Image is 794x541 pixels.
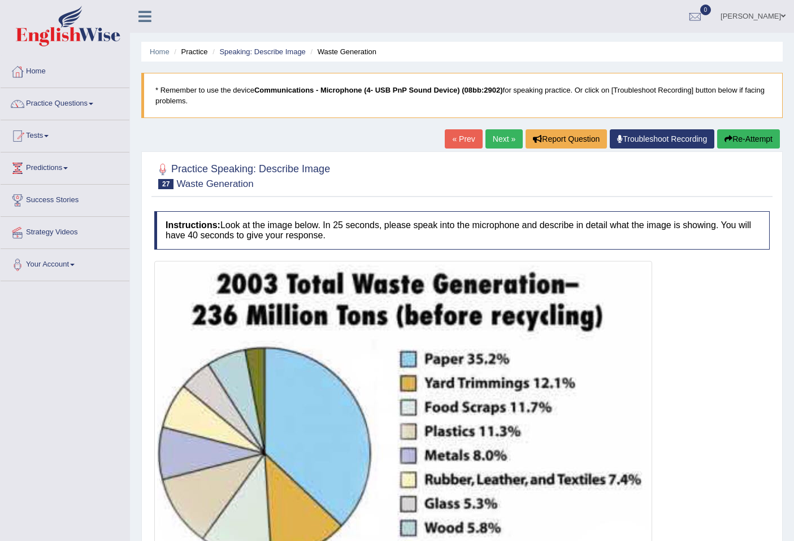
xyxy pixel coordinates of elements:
[717,129,780,149] button: Re-Attempt
[1,185,129,213] a: Success Stories
[154,211,770,249] h4: Look at the image below. In 25 seconds, please speak into the microphone and describe in detail w...
[171,46,207,57] li: Practice
[1,152,129,181] a: Predictions
[610,129,714,149] a: Troubleshoot Recording
[150,47,170,56] a: Home
[1,56,129,84] a: Home
[700,5,711,15] span: 0
[254,86,503,94] b: Communications - Microphone (4- USB PnP Sound Device) (08bb:2902)
[1,249,129,277] a: Your Account
[1,120,129,149] a: Tests
[1,217,129,245] a: Strategy Videos
[158,179,173,189] span: 27
[445,129,482,149] a: « Prev
[154,161,330,189] h2: Practice Speaking: Describe Image
[141,73,783,118] blockquote: * Remember to use the device for speaking practice. Or click on [Troubleshoot Recording] button b...
[485,129,523,149] a: Next »
[219,47,305,56] a: Speaking: Describe Image
[166,220,220,230] b: Instructions:
[526,129,607,149] button: Report Question
[176,178,253,189] small: Waste Generation
[307,46,376,57] li: Waste Generation
[1,88,129,116] a: Practice Questions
